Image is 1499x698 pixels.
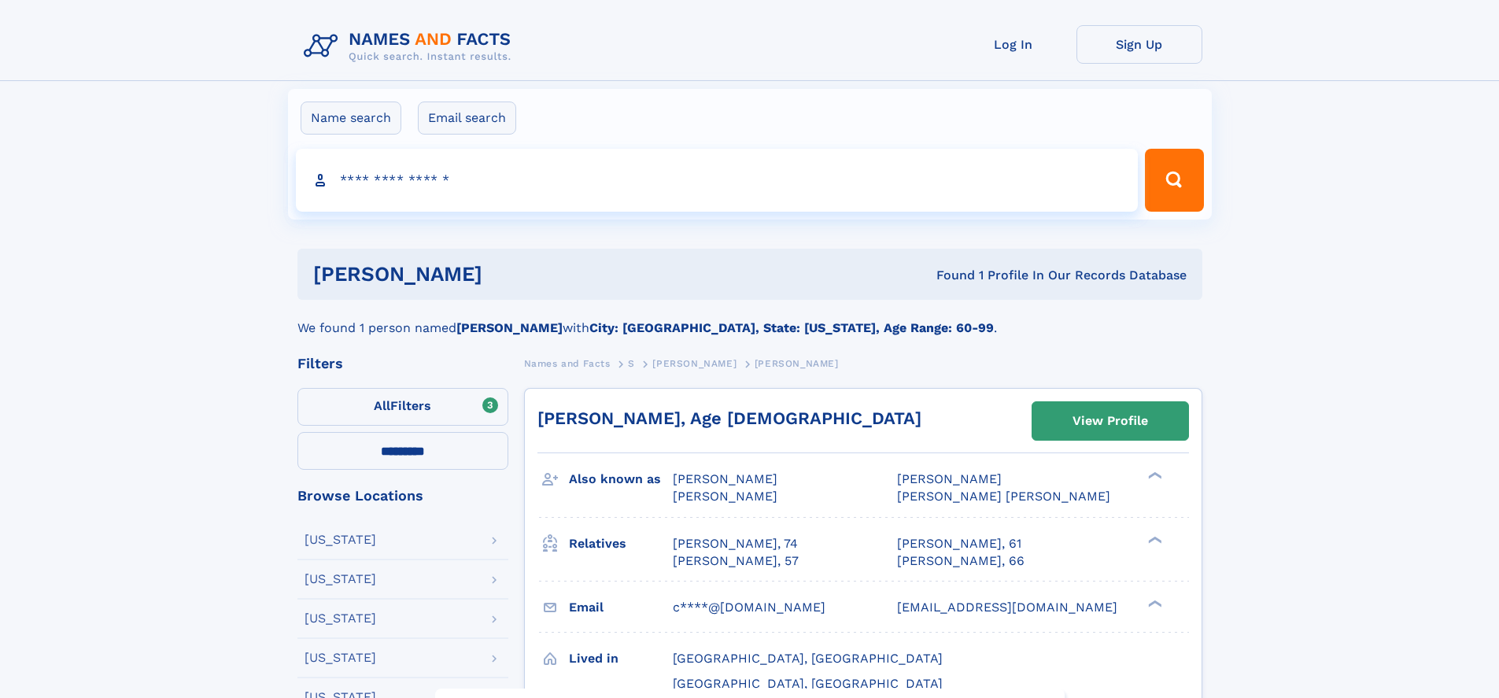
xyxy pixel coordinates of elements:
[1145,149,1203,212] button: Search Button
[1076,25,1202,64] a: Sign Up
[589,320,994,335] b: City: [GEOGRAPHIC_DATA], State: [US_STATE], Age Range: 60-99
[524,353,611,373] a: Names and Facts
[374,398,390,413] span: All
[305,573,376,585] div: [US_STATE]
[305,534,376,546] div: [US_STATE]
[673,489,777,504] span: [PERSON_NAME]
[301,102,401,135] label: Name search
[1144,598,1163,608] div: ❯
[951,25,1076,64] a: Log In
[673,535,798,552] a: [PERSON_NAME], 74
[709,267,1187,284] div: Found 1 Profile In Our Records Database
[537,408,921,428] a: [PERSON_NAME], Age [DEMOGRAPHIC_DATA]
[1144,471,1163,481] div: ❯
[296,149,1139,212] input: search input
[297,356,508,371] div: Filters
[569,594,673,621] h3: Email
[297,388,508,426] label: Filters
[897,535,1021,552] a: [PERSON_NAME], 61
[1073,403,1148,439] div: View Profile
[897,471,1002,486] span: [PERSON_NAME]
[569,645,673,672] h3: Lived in
[305,612,376,625] div: [US_STATE]
[673,471,777,486] span: [PERSON_NAME]
[897,600,1117,615] span: [EMAIL_ADDRESS][DOMAIN_NAME]
[1144,534,1163,545] div: ❯
[673,676,943,691] span: [GEOGRAPHIC_DATA], [GEOGRAPHIC_DATA]
[313,264,710,284] h1: [PERSON_NAME]
[652,358,737,369] span: [PERSON_NAME]
[456,320,563,335] b: [PERSON_NAME]
[673,552,799,570] a: [PERSON_NAME], 57
[673,651,943,666] span: [GEOGRAPHIC_DATA], [GEOGRAPHIC_DATA]
[897,489,1110,504] span: [PERSON_NAME] [PERSON_NAME]
[297,300,1202,338] div: We found 1 person named with .
[1032,402,1188,440] a: View Profile
[628,353,635,373] a: S
[755,358,839,369] span: [PERSON_NAME]
[297,489,508,503] div: Browse Locations
[569,530,673,557] h3: Relatives
[569,466,673,493] h3: Also known as
[652,353,737,373] a: [PERSON_NAME]
[897,552,1025,570] a: [PERSON_NAME], 66
[297,25,524,68] img: Logo Names and Facts
[628,358,635,369] span: S
[305,652,376,664] div: [US_STATE]
[418,102,516,135] label: Email search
